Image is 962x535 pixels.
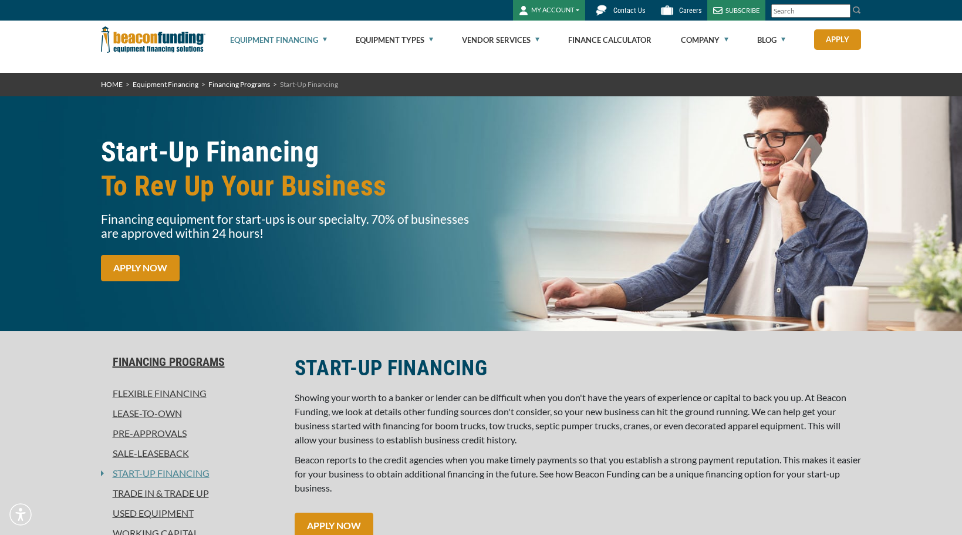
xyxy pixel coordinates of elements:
a: Blog [757,21,785,59]
a: Sale-Leaseback [101,446,281,460]
a: APPLY NOW [101,255,180,281]
a: Financing Programs [208,80,270,89]
span: To Rev Up Your Business [101,169,474,203]
a: Trade In & Trade Up [101,486,281,500]
a: Equipment Financing [230,21,327,59]
img: Beacon Funding Corporation logo [101,21,205,59]
h2: START-UP FINANCING [295,355,862,382]
input: Search [771,4,850,18]
a: Equipment Types [356,21,433,59]
a: Pre-approvals [101,426,281,440]
a: Equipment Financing [133,80,198,89]
img: Search [852,5,862,15]
h1: Start-Up Financing [101,135,474,203]
a: HOME [101,80,123,89]
span: Start-Up Financing [280,80,338,89]
span: Showing your worth to a banker or lender can be difficult when you don't have the years of experi... [295,392,846,445]
a: Used Equipment [101,506,281,520]
p: Financing equipment for start-ups is our specialty. 70% of businesses are approved within 24 hours! [101,212,474,240]
a: Start-Up Financing [104,466,210,480]
a: Lease-To-Own [101,406,281,420]
a: Flexible Financing [101,386,281,401]
a: Financing Programs [101,355,281,369]
span: Beacon reports to the credit agencies when you make timely payments so that you establish a stron... [295,454,861,493]
a: Vendor Services [462,21,539,59]
a: Finance Calculator [568,21,652,59]
span: Careers [679,6,701,15]
span: Contact Us [613,6,645,15]
a: Apply [814,29,861,50]
a: Company [681,21,728,59]
a: Clear search text [838,6,848,16]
